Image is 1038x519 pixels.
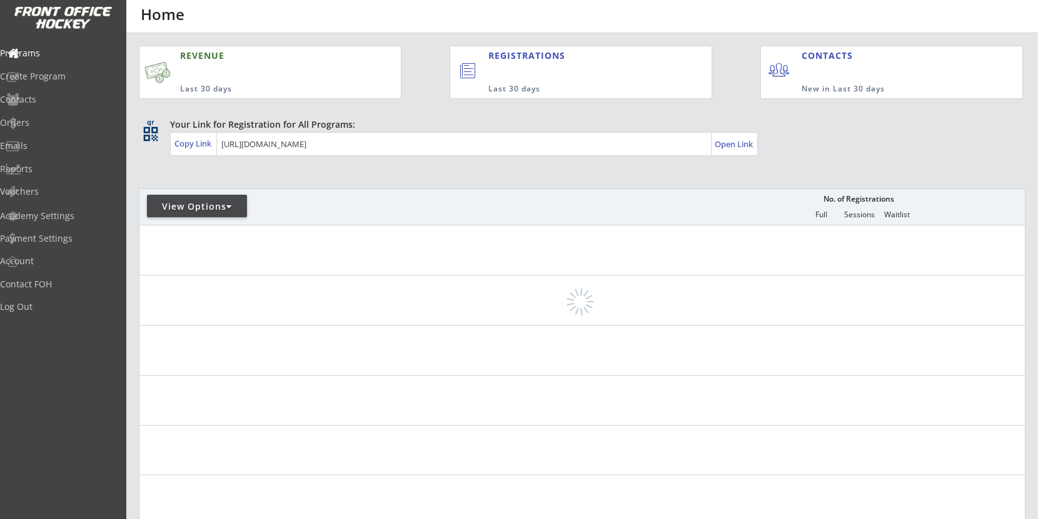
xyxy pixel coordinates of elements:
[174,138,214,149] div: Copy Link
[878,210,915,219] div: Waitlist
[170,118,987,131] div: Your Link for Registration for All Programs:
[143,118,158,126] div: qr
[802,210,840,219] div: Full
[715,139,754,150] div: Open Link
[180,84,341,95] div: Last 30 days
[488,49,655,62] div: REGISTRATIONS
[715,135,754,153] a: Open Link
[147,200,247,213] div: View Options
[820,195,897,203] div: No. of Registrations
[840,210,878,219] div: Sessions
[488,84,662,95] div: Last 30 days
[180,49,341,62] div: REVENUE
[141,125,160,143] button: qr_code
[802,49,859,62] div: CONTACTS
[802,84,965,95] div: New in Last 30 days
